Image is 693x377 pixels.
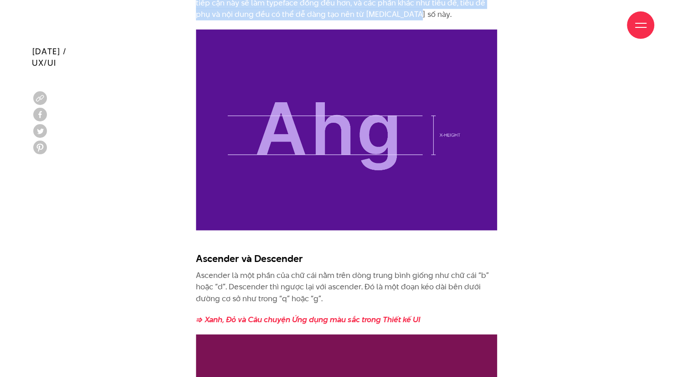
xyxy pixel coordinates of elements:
[196,314,421,325] a: => Xanh, Đỏ và Câu chuyện Ứng dụng màu sắc trong Thiết kế UI
[196,270,497,305] p: Ascender là một phần của chữ cái nằm trên dòng trung bình giống như chữ cái “b” hoặc “d”. Descend...
[196,251,497,265] h3: Ascender và Descender
[196,30,497,230] img: thiet-ke-ui-nhung-yeu-to-co-ban-trong-typography-danh-cho-nhung-tay-mo
[32,46,67,68] span: [DATE] / UX/UI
